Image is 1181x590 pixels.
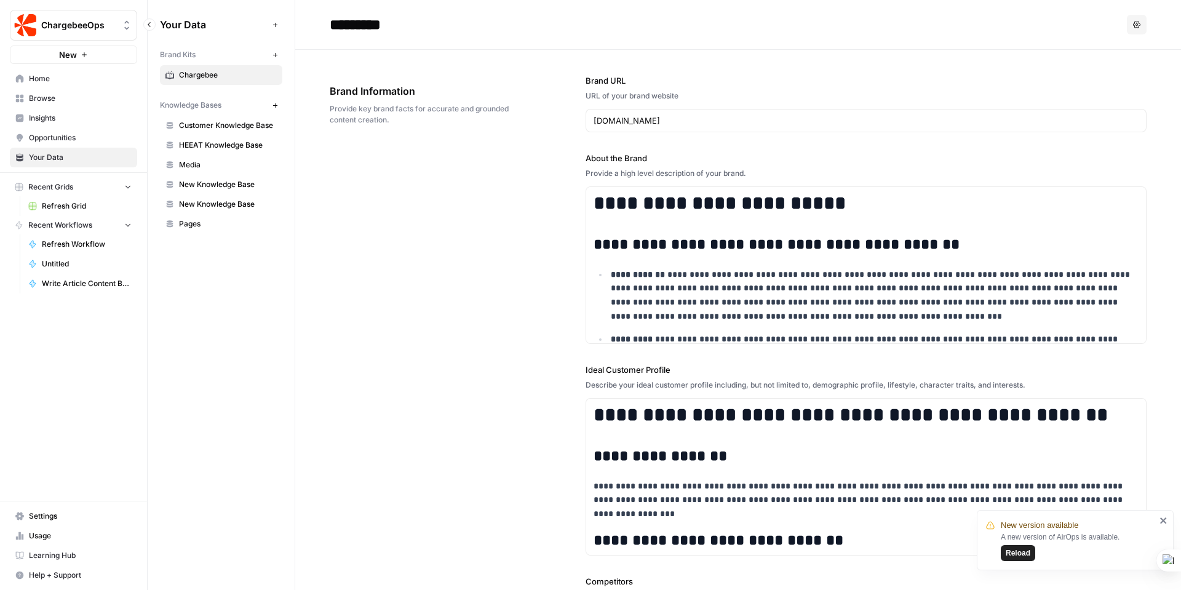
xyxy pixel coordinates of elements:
[14,14,36,36] img: ChargebeeOps Logo
[23,254,137,274] a: Untitled
[59,49,77,61] span: New
[1006,548,1030,559] span: Reload
[330,103,517,126] span: Provide key brand facts for accurate and grounded content creation.
[179,140,277,151] span: HEEAT Knowledge Base
[29,73,132,84] span: Home
[160,194,282,214] a: New Knowledge Base
[28,181,73,193] span: Recent Grids
[23,274,137,293] a: Write Article Content Brief
[586,168,1147,179] div: Provide a high level description of your brand.
[586,575,1147,588] label: Competitors
[42,258,132,269] span: Untitled
[179,199,277,210] span: New Knowledge Base
[160,155,282,175] a: Media
[28,220,92,231] span: Recent Workflows
[29,550,132,561] span: Learning Hub
[10,216,137,234] button: Recent Workflows
[10,108,137,128] a: Insights
[29,511,132,522] span: Settings
[160,100,221,111] span: Knowledge Bases
[179,120,277,131] span: Customer Knowledge Base
[41,19,116,31] span: ChargebeeOps
[1001,532,1156,561] div: A new version of AirOps is available.
[42,239,132,250] span: Refresh Workflow
[179,179,277,190] span: New Knowledge Base
[594,114,1139,127] input: www.sundaysoccer.com
[160,116,282,135] a: Customer Knowledge Base
[10,89,137,108] a: Browse
[586,90,1147,102] div: URL of your brand website
[160,17,268,32] span: Your Data
[10,10,137,41] button: Workspace: ChargebeeOps
[10,526,137,546] a: Usage
[179,70,277,81] span: Chargebee
[10,546,137,565] a: Learning Hub
[160,49,196,60] span: Brand Kits
[330,84,517,98] span: Brand Information
[10,506,137,526] a: Settings
[10,565,137,585] button: Help + Support
[586,364,1147,376] label: Ideal Customer Profile
[160,214,282,234] a: Pages
[160,175,282,194] a: New Knowledge Base
[586,74,1147,87] label: Brand URL
[160,65,282,85] a: Chargebee
[10,148,137,167] a: Your Data
[29,113,132,124] span: Insights
[23,196,137,216] a: Refresh Grid
[1001,519,1078,532] span: New version available
[1159,516,1168,525] button: close
[10,69,137,89] a: Home
[586,152,1147,164] label: About the Brand
[42,201,132,212] span: Refresh Grid
[586,380,1147,391] div: Describe your ideal customer profile including, but not limited to, demographic profile, lifestyl...
[23,234,137,254] a: Refresh Workflow
[29,132,132,143] span: Opportunities
[179,159,277,170] span: Media
[29,152,132,163] span: Your Data
[42,278,132,289] span: Write Article Content Brief
[160,135,282,155] a: HEEAT Knowledge Base
[179,218,277,229] span: Pages
[10,46,137,64] button: New
[10,178,137,196] button: Recent Grids
[10,128,137,148] a: Opportunities
[29,530,132,541] span: Usage
[1001,545,1035,561] button: Reload
[29,570,132,581] span: Help + Support
[29,93,132,104] span: Browse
